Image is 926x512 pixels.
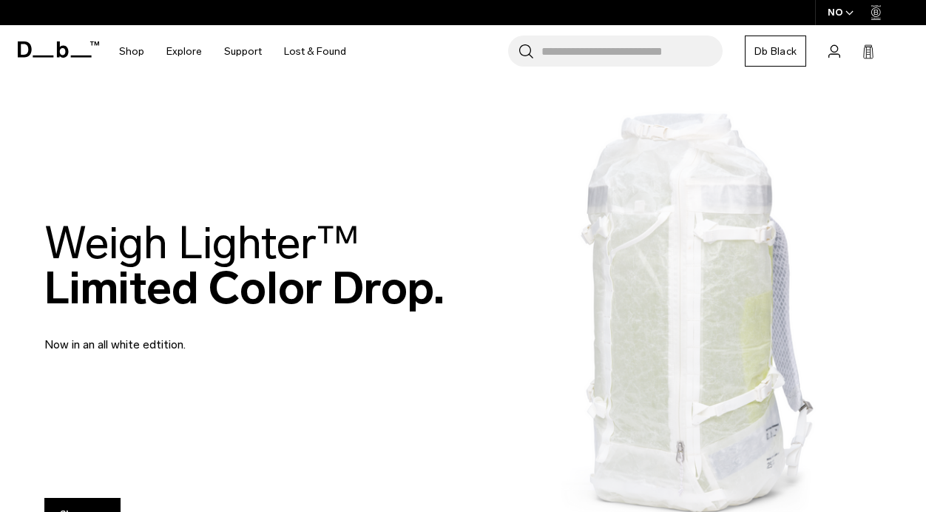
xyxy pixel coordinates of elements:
[166,25,202,78] a: Explore
[44,216,359,270] span: Weigh Lighter™
[224,25,262,78] a: Support
[745,36,806,67] a: Db Black
[44,318,399,354] p: Now in an all white edtition.
[119,25,144,78] a: Shop
[44,220,445,311] h2: Limited Color Drop.
[284,25,346,78] a: Lost & Found
[108,25,357,78] nav: Main Navigation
